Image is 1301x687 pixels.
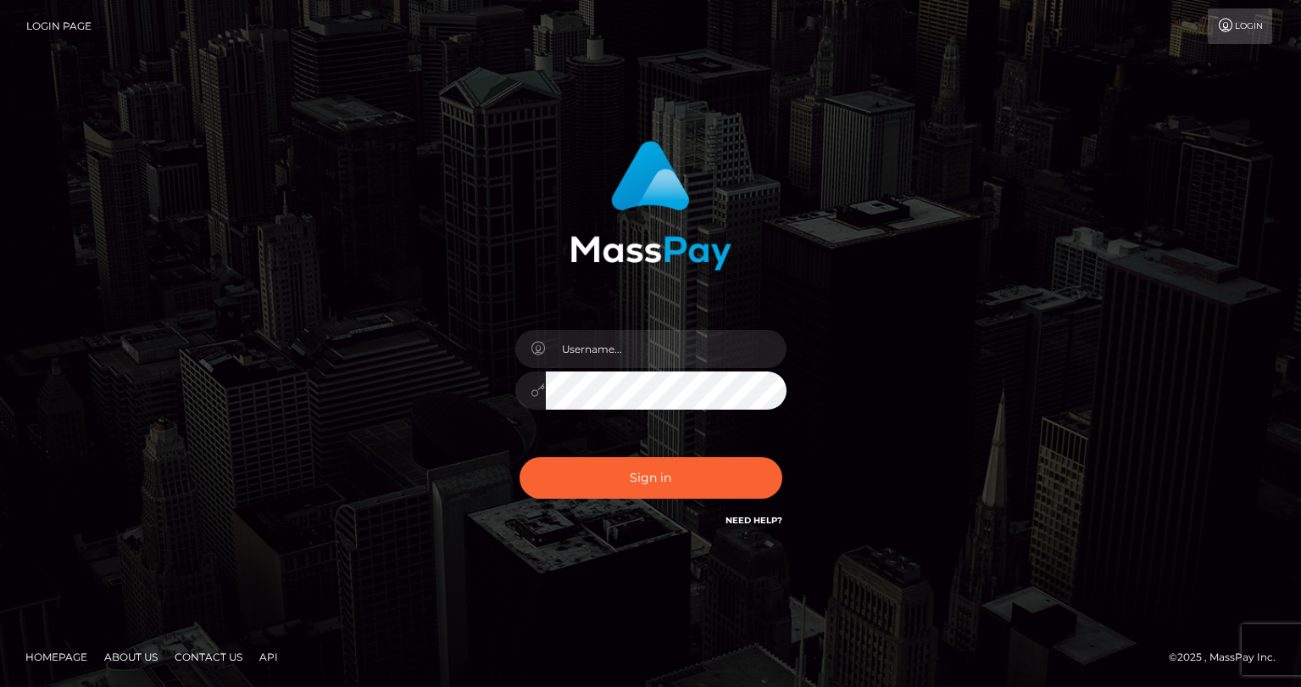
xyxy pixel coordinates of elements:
a: About Us [97,644,164,670]
a: Contact Us [168,644,249,670]
a: Login Page [26,8,92,44]
a: API [253,644,285,670]
input: Username... [546,330,787,368]
img: MassPay Login [570,141,731,271]
a: Homepage [19,644,94,670]
button: Sign in [520,457,782,499]
a: Need Help? [726,515,782,526]
div: © 2025 , MassPay Inc. [1169,648,1288,667]
a: Login [1208,8,1272,44]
